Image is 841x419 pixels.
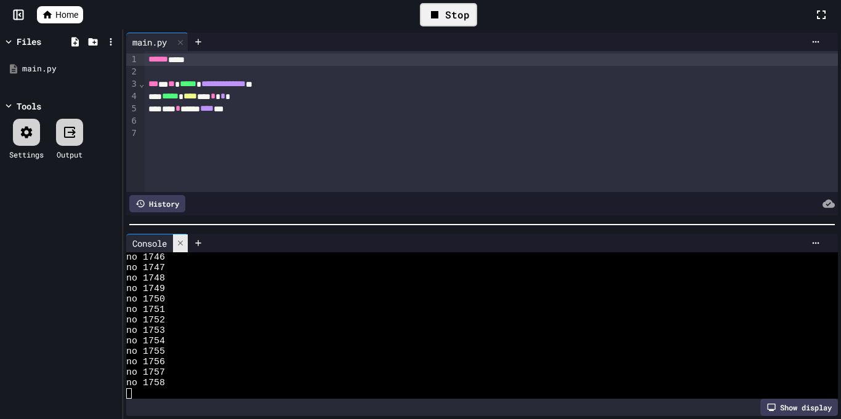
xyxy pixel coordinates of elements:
span: no 1755 [126,346,165,357]
span: no 1750 [126,294,165,305]
div: 1 [126,54,139,66]
span: no 1749 [126,284,165,294]
div: 2 [126,66,139,78]
div: History [129,195,185,212]
span: no 1746 [126,252,165,263]
span: Fold line [139,79,145,89]
div: Files [17,35,41,48]
span: no 1751 [126,305,165,315]
span: no 1756 [126,357,165,367]
a: Home [37,6,83,23]
div: Tools [17,100,41,113]
div: Output [57,149,82,160]
span: no 1747 [126,263,165,273]
span: no 1752 [126,315,165,325]
div: main.py [22,63,118,75]
div: 7 [126,127,139,140]
span: no 1753 [126,325,165,336]
div: 6 [126,115,139,127]
div: 5 [126,103,139,115]
span: Home [55,9,78,21]
div: 3 [126,78,139,90]
div: Stop [420,3,477,26]
div: 4 [126,90,139,103]
div: Console [126,234,188,252]
span: no 1758 [126,378,165,388]
span: no 1748 [126,273,165,284]
div: Settings [9,149,44,160]
div: Show display [760,399,838,416]
div: main.py [126,36,173,49]
div: Console [126,237,173,250]
div: main.py [126,33,188,51]
span: no 1754 [126,336,165,346]
span: no 1757 [126,367,165,378]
